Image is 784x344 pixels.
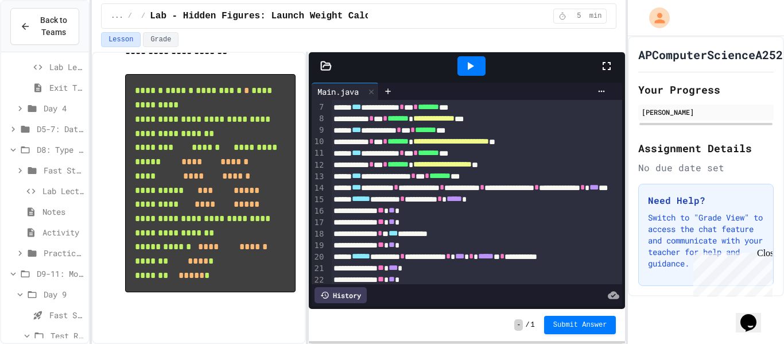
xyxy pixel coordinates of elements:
div: 8 [312,113,326,125]
div: Chat with us now!Close [5,5,79,73]
div: [PERSON_NAME] [642,107,770,117]
div: 19 [312,240,326,252]
div: No due date set [638,161,774,175]
div: 12 [312,160,326,171]
span: Fast Start (5 mins) [44,164,84,176]
div: 17 [312,217,326,229]
span: Notes [42,206,84,218]
span: D5-7: Data Types and Number Calculations [37,123,84,135]
span: min [589,11,602,21]
div: History [315,287,367,303]
span: Lab Lecture [42,185,84,197]
iframe: chat widget [689,248,773,297]
p: Switch to "Grade View" to access the chat feature and communicate with your teacher for help and ... [648,212,764,269]
span: Practice (Homework, if needed) [44,247,84,259]
div: Main.java [312,86,364,98]
span: Day 4 [44,102,84,114]
span: Fast Start [49,309,84,321]
button: Submit Answer [544,316,616,334]
div: 20 [312,252,326,263]
div: 18 [312,229,326,240]
span: Exit Ticket [49,82,84,94]
div: 21 [312,263,326,275]
div: 10 [312,136,326,148]
h2: Assignment Details [638,140,774,156]
span: Back to Teams [37,14,69,38]
span: 1 [531,320,535,330]
button: Grade [143,32,178,47]
div: 22 [312,275,326,286]
iframe: chat widget [736,298,773,333]
span: D8: Type Casting [37,144,84,156]
div: 14 [312,183,326,194]
div: 13 [312,171,326,183]
div: 9 [312,125,326,136]
div: Main.java [312,83,379,100]
div: 7 [312,102,326,113]
button: Lesson [101,32,141,47]
span: D9-11: Module Wrap Up [37,268,84,280]
span: Test Review (35 mins) [51,330,84,342]
h2: Your Progress [638,82,774,98]
div: 15 [312,194,326,206]
div: 11 [312,148,326,159]
h3: Need Help? [648,194,764,207]
button: Back to Teams [10,8,79,45]
span: Day 9 [44,288,84,300]
div: My Account [637,5,673,31]
span: Lab - Hidden Figures: Launch Weight Calculator [150,9,403,23]
span: ... [111,11,123,21]
span: 5 [570,11,588,21]
span: / [525,320,529,330]
span: / [128,11,132,21]
span: / [141,11,145,21]
span: Activity [42,226,84,238]
span: - [514,319,523,331]
span: Submit Answer [553,320,607,330]
div: 16 [312,206,326,217]
span: Lab Lecture [49,61,84,73]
